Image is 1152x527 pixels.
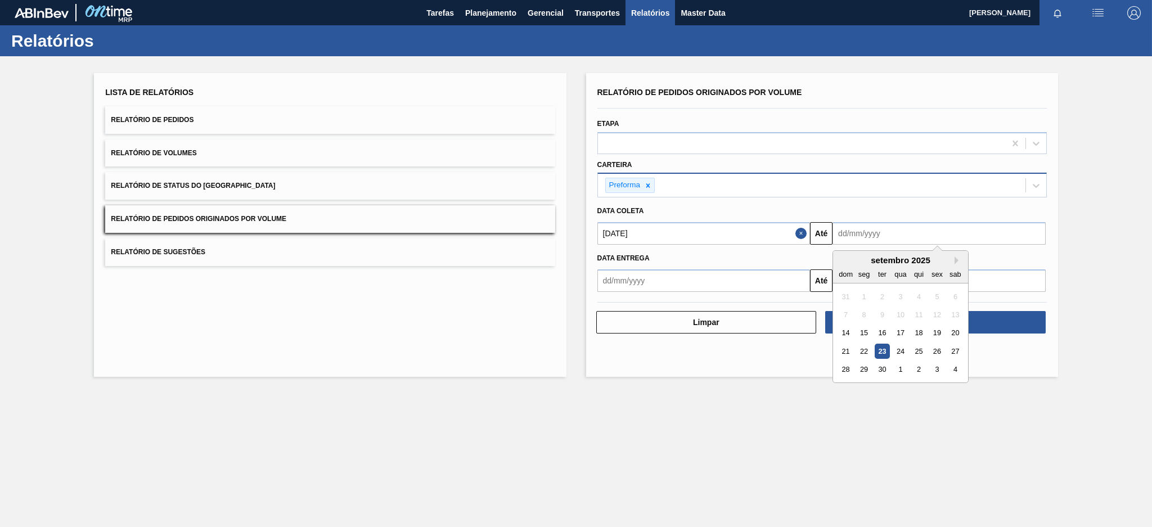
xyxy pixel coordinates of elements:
span: Relatório de Status do [GEOGRAPHIC_DATA] [111,182,275,190]
input: dd/mm/yyyy [597,269,811,292]
label: Etapa [597,120,619,128]
label: Carteira [597,161,632,169]
div: Not available quarta-feira, 3 de setembro de 2025 [893,289,908,304]
button: Relatório de Sugestões [105,238,555,266]
span: Data coleta [597,207,644,215]
div: Choose sábado, 20 de setembro de 2025 [948,326,963,341]
button: Next Month [955,256,962,264]
div: Choose sexta-feira, 26 de setembro de 2025 [929,344,944,359]
span: Data entrega [597,254,650,262]
h1: Relatórios [11,34,211,47]
div: Not available sábado, 6 de setembro de 2025 [948,289,963,304]
button: Download [825,311,1046,334]
div: Choose quarta-feira, 24 de setembro de 2025 [893,344,908,359]
div: Not available sábado, 13 de setembro de 2025 [948,307,963,322]
span: Lista de Relatórios [105,88,193,97]
input: dd/mm/yyyy [597,222,811,245]
button: Close [795,222,810,245]
div: Choose quarta-feira, 17 de setembro de 2025 [893,326,908,341]
div: Not available segunda-feira, 8 de setembro de 2025 [857,307,872,322]
div: Choose quarta-feira, 1 de outubro de 2025 [893,362,908,377]
div: Not available quinta-feira, 11 de setembro de 2025 [911,307,926,322]
div: Choose segunda-feira, 22 de setembro de 2025 [857,344,872,359]
div: Choose terça-feira, 23 de setembro de 2025 [875,344,890,359]
div: Not available domingo, 7 de setembro de 2025 [838,307,853,322]
button: Relatório de Status do [GEOGRAPHIC_DATA] [105,172,555,200]
button: Relatório de Volumes [105,139,555,167]
span: Relatório de Pedidos Originados por Volume [597,88,802,97]
span: Master Data [681,6,725,20]
div: Choose sexta-feira, 3 de outubro de 2025 [929,362,944,377]
div: dom [838,267,853,282]
span: Relatórios [631,6,669,20]
span: Relatório de Pedidos [111,116,193,124]
span: Relatório de Volumes [111,149,196,157]
div: Not available domingo, 31 de agosto de 2025 [838,289,853,304]
button: Relatório de Pedidos Originados por Volume [105,205,555,233]
div: Choose quinta-feira, 2 de outubro de 2025 [911,362,926,377]
div: Choose terça-feira, 30 de setembro de 2025 [875,362,890,377]
div: Choose segunda-feira, 29 de setembro de 2025 [857,362,872,377]
span: Tarefas [426,6,454,20]
div: Choose sábado, 4 de outubro de 2025 [948,362,963,377]
div: Choose segunda-feira, 15 de setembro de 2025 [857,326,872,341]
div: Not available quinta-feira, 4 de setembro de 2025 [911,289,926,304]
div: sab [948,267,963,282]
span: Transportes [575,6,620,20]
button: Relatório de Pedidos [105,106,555,134]
div: Choose sexta-feira, 19 de setembro de 2025 [929,326,944,341]
img: Logout [1127,6,1141,20]
div: Not available quarta-feira, 10 de setembro de 2025 [893,307,908,322]
div: month 2025-09 [836,287,964,379]
div: qua [893,267,908,282]
div: Choose domingo, 14 de setembro de 2025 [838,326,853,341]
div: setembro 2025 [833,255,968,265]
button: Até [810,269,832,292]
div: Choose quinta-feira, 25 de setembro de 2025 [911,344,926,359]
div: Choose domingo, 28 de setembro de 2025 [838,362,853,377]
div: qui [911,267,926,282]
button: Notificações [1039,5,1075,21]
button: Até [810,222,832,245]
input: dd/mm/yyyy [832,222,1046,245]
img: TNhmsLtSVTkK8tSr43FrP2fwEKptu5GPRR3wAAAABJRU5ErkJggg== [15,8,69,18]
div: ter [875,267,890,282]
div: Not available terça-feira, 9 de setembro de 2025 [875,307,890,322]
div: Not available sexta-feira, 5 de setembro de 2025 [929,289,944,304]
div: Choose domingo, 21 de setembro de 2025 [838,344,853,359]
span: Relatório de Pedidos Originados por Volume [111,215,286,223]
img: userActions [1091,6,1105,20]
div: seg [857,267,872,282]
span: Planejamento [465,6,516,20]
div: Not available segunda-feira, 1 de setembro de 2025 [857,289,872,304]
button: Limpar [596,311,817,334]
div: sex [929,267,944,282]
span: Relatório de Sugestões [111,248,205,256]
span: Gerencial [528,6,564,20]
div: Not available terça-feira, 2 de setembro de 2025 [875,289,890,304]
div: Choose quinta-feira, 18 de setembro de 2025 [911,326,926,341]
div: Not available sexta-feira, 12 de setembro de 2025 [929,307,944,322]
div: Choose sábado, 27 de setembro de 2025 [948,344,963,359]
div: Preforma [606,178,642,192]
div: Choose terça-feira, 16 de setembro de 2025 [875,326,890,341]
